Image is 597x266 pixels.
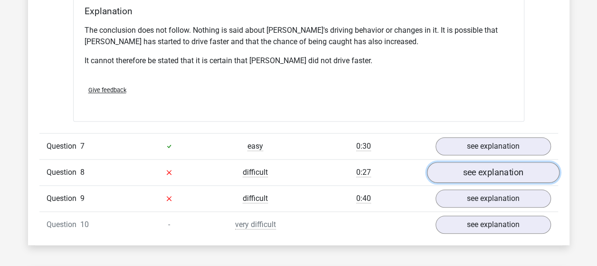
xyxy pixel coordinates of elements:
[356,142,371,151] span: 0:30
[47,193,80,204] span: Question
[436,137,551,155] a: see explanation
[47,167,80,178] span: Question
[47,141,80,152] span: Question
[80,142,85,151] span: 7
[88,86,126,94] span: Give feedback
[80,168,85,177] span: 8
[85,6,513,17] h4: Explanation
[47,219,80,230] span: Question
[85,55,513,66] p: It cannot therefore be stated that it is certain that [PERSON_NAME] did not drive faster.
[243,194,268,203] span: difficult
[126,219,212,230] div: -
[356,194,371,203] span: 0:40
[80,194,85,203] span: 9
[80,220,89,229] span: 10
[356,168,371,177] span: 0:27
[426,162,559,183] a: see explanation
[436,216,551,234] a: see explanation
[247,142,263,151] span: easy
[436,190,551,208] a: see explanation
[235,220,276,229] span: very difficult
[243,168,268,177] span: difficult
[85,25,513,47] p: The conclusion does not follow. Nothing is said about [PERSON_NAME]'s driving behavior or changes...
